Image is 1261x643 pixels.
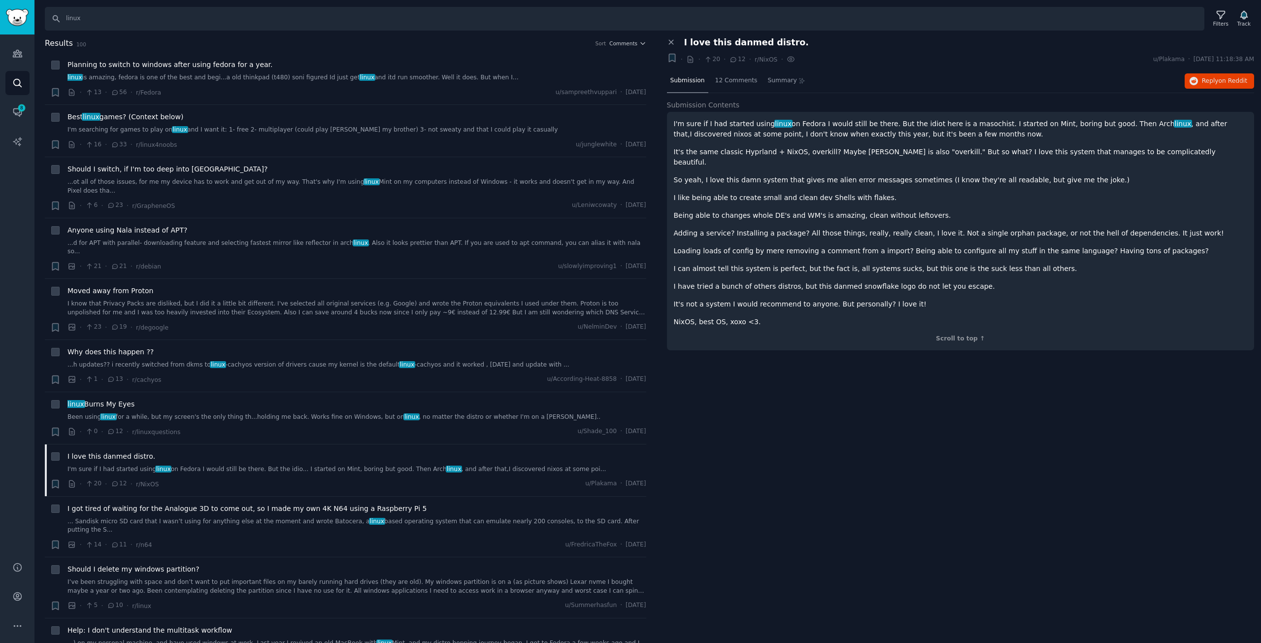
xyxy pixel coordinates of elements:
a: I'm sure if I had started usinglinuxon Fedora I would still be there. But the idio... I started o... [67,465,646,474]
span: · [131,139,133,150]
span: · [620,601,622,610]
span: [DATE] [626,427,646,436]
button: Comments [609,40,646,47]
span: 12 [107,427,123,436]
div: Scroll to top ↑ [674,335,1248,343]
span: u/sampreethvuppari [556,88,617,97]
a: linuxBurns My Eyes [67,399,134,409]
span: [DATE] [626,479,646,488]
span: 13 [85,88,101,97]
a: Planning to switch to windows after using fedora for a year. [67,60,273,70]
span: Burns My Eyes [67,399,134,409]
span: [DATE] [626,323,646,332]
span: · [127,601,129,611]
span: · [1188,55,1190,64]
div: Track [1237,20,1251,27]
a: Should I switch, if I'm too deep into [GEOGRAPHIC_DATA]? [67,164,267,174]
span: linux [353,239,369,246]
a: Why does this happen ?? [67,347,154,357]
span: r/GrapheneOS [132,203,175,209]
span: · [105,540,107,550]
span: · [80,322,82,333]
input: Search Keyword [45,7,1204,31]
span: Reply [1202,77,1247,86]
span: linux [446,466,462,473]
p: Adding a service? Installing a package? All those things, really, really clean, I love it. Not a ... [674,228,1248,238]
span: [DATE] [626,201,646,210]
span: 14 [85,541,101,549]
a: Bestlinuxgames? (Context below) [67,112,183,122]
span: · [80,427,82,437]
span: u/FredricaTheFox [565,541,617,549]
span: 8 [17,104,26,111]
p: I have tried a bunch of others distros, but this danmed snowflake logo do not let you escape. [674,281,1248,292]
span: · [127,427,129,437]
span: linux [403,413,420,420]
a: Should I delete my windows partition? [67,564,199,575]
span: 16 [85,140,101,149]
p: I'm sure if I had started using on Fedora I would still be there. But the idiot here is a masochi... [674,119,1248,139]
span: 20 [704,55,720,64]
span: · [105,479,107,489]
span: u/Plakama [1153,55,1185,64]
span: linux [369,518,385,525]
span: Submission [670,76,705,85]
a: I know that Privacy Packs are disliked, but I did it a little bit different. I've selected all or... [67,300,646,317]
p: It's not a system I would recommend to anyone. But personally? I love it! [674,299,1248,309]
span: I love this danmed distro. [684,37,809,48]
span: r/degoogle [136,324,168,331]
span: · [105,322,107,333]
span: linux [774,120,793,128]
span: · [620,88,622,97]
span: u/Plakama [585,479,617,488]
span: · [105,139,107,150]
span: · [781,54,783,65]
p: I can almost tell this system is perfect, but the fact is, all systems sucks, but this one is the... [674,264,1248,274]
span: linux [364,178,380,185]
p: Loading loads of config by mere removing a comment from a import? Being able to configure all my ... [674,246,1248,256]
span: r/linux [132,603,151,609]
span: u/According-Heat-8858 [547,375,617,384]
a: Been usinglinuxfor a while, but my screen's the only thing th...holding me back. Works fine on Wi... [67,413,646,422]
span: linux [1174,120,1192,128]
span: · [80,201,82,211]
div: Sort [596,40,606,47]
span: · [80,601,82,611]
span: [DATE] [626,375,646,384]
span: Comments [609,40,637,47]
span: · [749,54,751,65]
span: · [101,427,103,437]
span: linux [100,413,116,420]
span: 20 [85,479,101,488]
span: r/debian [136,263,161,270]
span: on Reddit [1219,77,1247,84]
span: · [80,479,82,489]
span: 10 [107,601,123,610]
span: 33 [111,140,127,149]
span: · [80,261,82,271]
span: 12 Comments [715,76,758,85]
a: linuxis amazing, fedora is one of the best and begi...a old thinkpad (t480) soni figured Id just ... [67,73,646,82]
span: r/linux4noobs [136,141,177,148]
span: · [101,374,103,385]
span: 0 [85,427,98,436]
a: ... Sandisk micro SD card that I wasn’t using for anything else at the moment and wrote Batocera,... [67,517,646,535]
button: Replyon Reddit [1185,73,1254,89]
span: · [131,87,133,98]
span: Submission Contents [667,100,740,110]
span: · [127,201,129,211]
span: 13 [107,375,123,384]
a: I’ve been struggling with space and don’t want to put important files on my barely running hard d... [67,578,646,595]
button: Track [1234,8,1254,29]
a: Moved away from Proton [67,286,153,296]
span: 21 [111,262,127,271]
span: r/NixOS [136,481,159,488]
span: · [620,262,622,271]
span: 19 [111,323,127,332]
span: [DATE] [626,262,646,271]
a: I got tired of waiting for the Analogue 3D to come out, so I made my own 4K N64 using a Raspberry... [67,504,427,514]
span: Summary [767,76,796,85]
